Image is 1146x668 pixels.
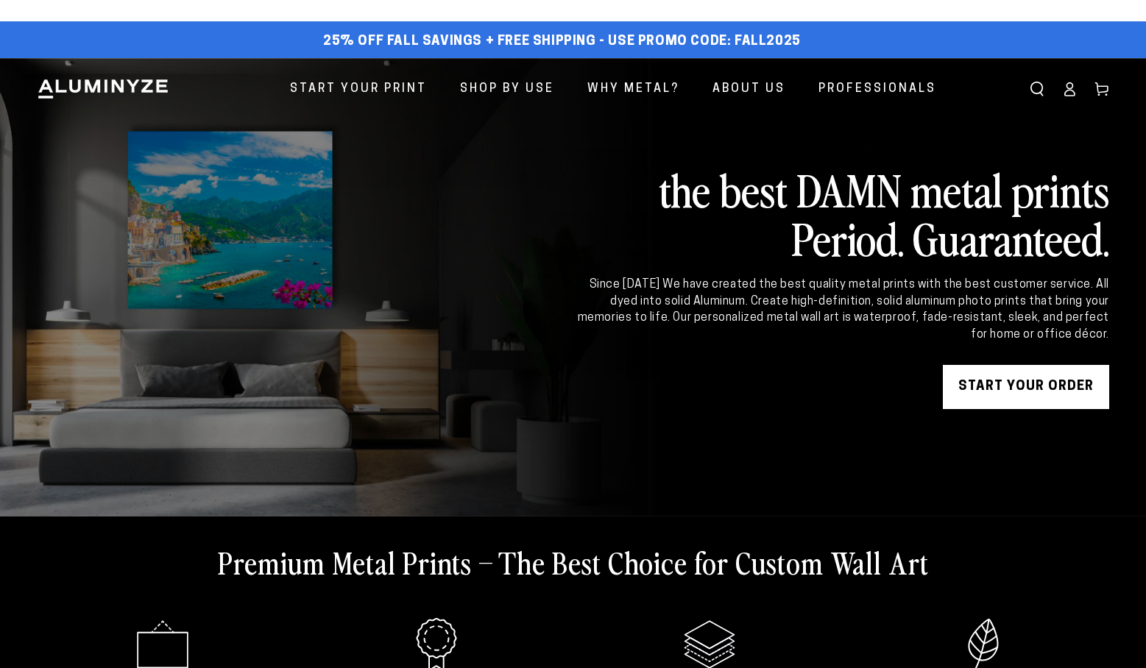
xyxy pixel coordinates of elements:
h2: Premium Metal Prints – The Best Choice for Custom Wall Art [218,543,929,581]
img: Aluminyze [37,78,169,100]
a: Start Your Print [279,70,438,109]
span: Why Metal? [587,79,679,100]
a: Professionals [807,70,947,109]
span: Start Your Print [290,79,427,100]
span: 25% off FALL Savings + Free Shipping - Use Promo Code: FALL2025 [323,34,801,50]
a: Why Metal? [576,70,690,109]
h2: the best DAMN metal prints Period. Guaranteed. [575,165,1109,262]
summary: Search our site [1021,73,1053,105]
span: Professionals [818,79,936,100]
div: Since [DATE] We have created the best quality metal prints with the best customer service. All dy... [575,277,1109,343]
a: About Us [701,70,796,109]
a: START YOUR Order [943,365,1109,409]
span: Shop By Use [460,79,554,100]
a: Shop By Use [449,70,565,109]
span: About Us [712,79,785,100]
